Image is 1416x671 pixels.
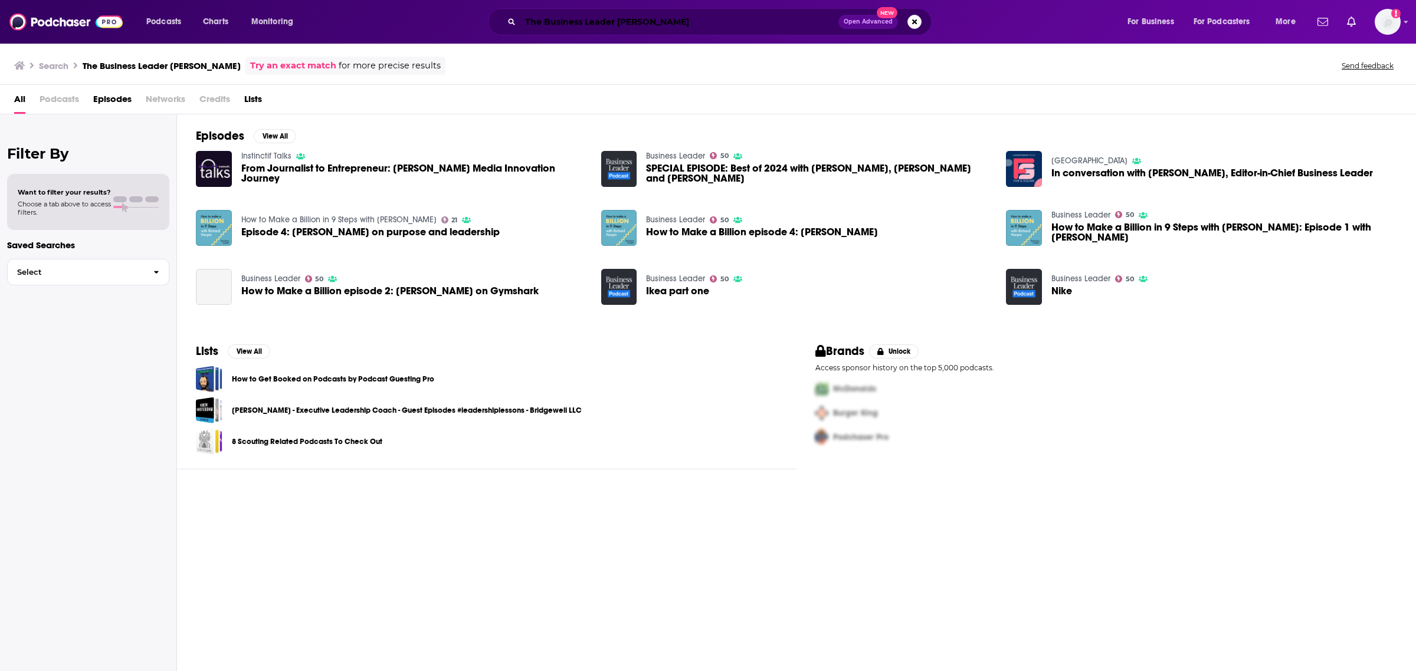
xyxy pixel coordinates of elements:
[83,60,241,71] h3: The Business Leader [PERSON_NAME]
[1051,210,1110,220] a: Business Leader
[1313,12,1333,32] a: Show notifications dropdown
[1186,12,1267,31] button: open menu
[254,129,296,143] button: View All
[7,239,169,251] p: Saved Searches
[1267,12,1310,31] button: open menu
[601,210,637,246] img: How to Make a Billion episode 4: Simon Sinek
[196,397,222,423] span: Asia Bribiesca-Hedin - Executive Leadership Coach - Guest Episodes #leadershiplessons - Bridgewel...
[241,227,500,237] span: Episode 4: [PERSON_NAME] on purpose and leadership
[196,344,270,358] a: ListsView All
[844,19,893,25] span: Open Advanced
[195,12,235,31] a: Charts
[18,200,111,216] span: Choose a tab above to access filters.
[838,15,898,29] button: Open AdvancedNew
[232,404,582,417] a: [PERSON_NAME] - Executive Leadership Coach - Guest Episodes #leadershiplessons - Bridgewell LLC
[646,151,705,161] a: Business Leader
[196,428,222,455] a: 8 Scouting Related Podcasts To Check Out
[1119,12,1189,31] button: open menu
[241,286,539,296] span: How to Make a Billion episode 2: [PERSON_NAME] on Gymshark
[7,259,169,285] button: Select
[1051,156,1127,166] a: Fair & Square
[196,344,218,358] h2: Lists
[232,435,382,448] a: 8 Scouting Related Podcasts To Check Out
[196,366,222,392] a: How to Get Booked on Podcasts by Podcast Guesting Pro
[811,425,833,449] img: Third Pro Logo
[146,90,185,114] span: Networks
[520,12,838,31] input: Search podcasts, credits, & more...
[441,216,458,223] a: 21
[710,152,729,159] a: 50
[646,274,705,284] a: Business Leader
[1051,168,1373,178] span: In conversation with [PERSON_NAME], Editor-in-Chief Business Leader
[646,227,878,237] span: How to Make a Billion episode 4: [PERSON_NAME]
[196,151,232,187] img: From Journalist to Entrepreneur: Graham Ruddick’s Media Innovation Journey
[196,129,244,143] h2: Episodes
[1126,277,1134,282] span: 50
[93,90,132,114] a: Episodes
[815,363,1397,372] p: Access sponsor history on the top 5,000 podcasts.
[1006,210,1042,246] img: How to Make a Billion in 9 Steps with Richard Harpin: Episode 1 with Touker Suleyman
[1375,9,1401,35] span: Logged in as BrunswickDigital
[646,163,992,183] a: SPECIAL EPISODE: Best of 2024 with Graham Ruddick, Sarah Vizard and Dougal Shaw
[196,210,232,246] img: Episode 4: Simon Sinek on purpose and leadership
[241,286,539,296] a: How to Make a Billion episode 2: Steve Hewitt on Gymshark
[14,90,25,114] a: All
[40,90,79,114] span: Podcasts
[241,215,437,225] a: How to Make a Billion in 9 Steps with Richard Harpin
[1051,274,1110,284] a: Business Leader
[710,275,729,282] a: 50
[646,286,709,296] a: Ikea part one
[720,218,729,223] span: 50
[499,8,943,35] div: Search podcasts, credits, & more...
[1342,12,1361,32] a: Show notifications dropdown
[833,408,878,418] span: Burger King
[9,11,123,33] a: Podchaser - Follow, Share and Rate Podcasts
[241,163,587,183] span: From Journalist to Entrepreneur: [PERSON_NAME] Media Innovation Journey
[1375,9,1401,35] img: User Profile
[244,90,262,114] a: Lists
[646,227,878,237] a: How to Make a Billion episode 4: Simon Sinek
[1338,61,1397,71] button: Send feedback
[720,153,729,159] span: 50
[1051,222,1397,242] span: How to Make a Billion in 9 Steps with [PERSON_NAME]: Episode 1 with [PERSON_NAME]
[869,344,919,358] button: Unlock
[815,344,864,358] h2: Brands
[1051,168,1373,178] a: In conversation with Graham Ruddick, Editor-in-Chief Business Leader
[18,188,111,196] span: Want to filter your results?
[646,163,992,183] span: SPECIAL EPISODE: Best of 2024 with [PERSON_NAME], [PERSON_NAME] and [PERSON_NAME]
[241,227,500,237] a: Episode 4: Simon Sinek on purpose and leadership
[1006,151,1042,187] img: In conversation with Graham Ruddick, Editor-in-Chief Business Leader
[1051,222,1397,242] a: How to Make a Billion in 9 Steps with Richard Harpin: Episode 1 with Touker Suleyman
[1375,9,1401,35] button: Show profile menu
[305,275,324,282] a: 50
[203,14,228,30] span: Charts
[811,401,833,425] img: Second Pro Logo
[138,12,196,31] button: open menu
[8,268,144,276] span: Select
[601,269,637,305] img: Ikea part one
[1006,269,1042,305] img: Nike
[1115,211,1134,218] a: 50
[315,277,323,282] span: 50
[833,432,889,442] span: Podchaser Pro
[241,163,587,183] a: From Journalist to Entrepreneur: Graham Ruddick’s Media Innovation Journey
[877,7,898,18] span: New
[601,151,637,187] a: SPECIAL EPISODE: Best of 2024 with Graham Ruddick, Sarah Vizard and Dougal Shaw
[228,344,270,358] button: View All
[1115,275,1134,282] a: 50
[196,269,232,305] a: How to Make a Billion episode 2: Steve Hewitt on Gymshark
[833,384,876,394] span: McDonalds
[1391,9,1401,18] svg: Add a profile image
[39,60,68,71] h3: Search
[7,145,169,162] h2: Filter By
